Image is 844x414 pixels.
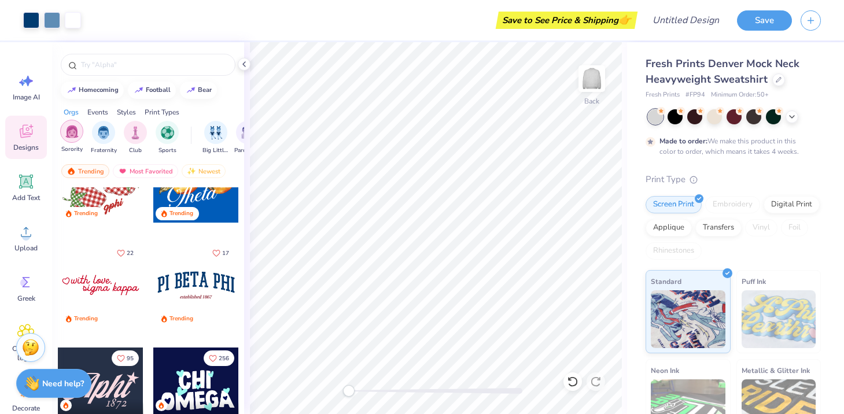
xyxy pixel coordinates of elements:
[118,167,127,175] img: most_fav.gif
[781,219,808,236] div: Foil
[219,356,229,361] span: 256
[651,364,679,376] span: Neon Ink
[711,90,769,100] span: Minimum Order: 50 +
[7,344,45,363] span: Clipart & logos
[580,67,603,90] img: Back
[64,107,79,117] div: Orgs
[134,87,143,94] img: trend_line.gif
[112,245,139,261] button: Like
[74,209,98,218] div: Trending
[42,378,84,389] strong: Need help?
[198,87,212,93] div: bear
[61,164,109,178] div: Trending
[117,107,136,117] div: Styles
[61,145,83,154] span: Sorority
[207,245,234,261] button: Like
[695,219,742,236] div: Transfers
[651,275,681,287] span: Standard
[124,121,147,155] button: filter button
[145,107,179,117] div: Print Types
[742,290,816,348] img: Puff Ink
[80,59,228,71] input: Try "Alpha"
[222,250,229,256] span: 17
[180,82,217,99] button: bear
[91,121,117,155] button: filter button
[659,136,802,157] div: We make this product in this color to order, which means it takes 4 weeks.
[12,193,40,202] span: Add Text
[161,126,174,139] img: Sports Image
[646,90,680,100] span: Fresh Prints
[159,146,176,155] span: Sports
[113,164,178,178] div: Most Favorited
[13,93,40,102] span: Image AI
[61,82,124,99] button: homecoming
[202,121,229,155] div: filter for Big Little Reveal
[91,121,117,155] div: filter for Fraternity
[186,87,196,94] img: trend_line.gif
[146,87,171,93] div: football
[241,126,255,139] img: Parent's Weekend Image
[156,121,179,155] button: filter button
[129,146,142,155] span: Club
[97,126,110,139] img: Fraternity Image
[127,250,134,256] span: 22
[14,243,38,253] span: Upload
[79,87,119,93] div: homecoming
[67,87,76,94] img: trend_line.gif
[646,173,821,186] div: Print Type
[209,126,222,139] img: Big Little Reveal Image
[60,121,83,155] button: filter button
[234,121,261,155] button: filter button
[169,209,193,218] div: Trending
[202,121,229,155] button: filter button
[112,350,139,366] button: Like
[129,126,142,139] img: Club Image
[584,96,599,106] div: Back
[685,90,705,100] span: # FP94
[618,13,631,27] span: 👉
[74,315,98,323] div: Trending
[187,167,196,175] img: newest.gif
[87,107,108,117] div: Events
[60,120,83,154] div: filter for Sorority
[646,242,702,260] div: Rhinestones
[742,364,810,376] span: Metallic & Glitter Ink
[705,196,760,213] div: Embroidery
[234,121,261,155] div: filter for Parent's Weekend
[156,121,179,155] div: filter for Sports
[127,356,134,361] span: 95
[499,12,635,29] div: Save to See Price & Shipping
[12,404,40,413] span: Decorate
[646,196,702,213] div: Screen Print
[234,146,261,155] span: Parent's Weekend
[646,57,799,86] span: Fresh Prints Denver Mock Neck Heavyweight Sweatshirt
[65,125,79,138] img: Sorority Image
[124,121,147,155] div: filter for Club
[17,294,35,303] span: Greek
[202,146,229,155] span: Big Little Reveal
[13,143,39,152] span: Designs
[742,275,766,287] span: Puff Ink
[737,10,792,31] button: Save
[659,136,707,146] strong: Made to order:
[651,290,725,348] img: Standard
[646,219,692,236] div: Applique
[67,167,76,175] img: trending.gif
[128,82,176,99] button: football
[169,315,193,323] div: Trending
[745,219,777,236] div: Vinyl
[91,146,117,155] span: Fraternity
[204,350,234,366] button: Like
[643,9,728,32] input: Untitled Design
[182,164,226,178] div: Newest
[764,196,820,213] div: Digital Print
[343,385,355,397] div: Accessibility label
